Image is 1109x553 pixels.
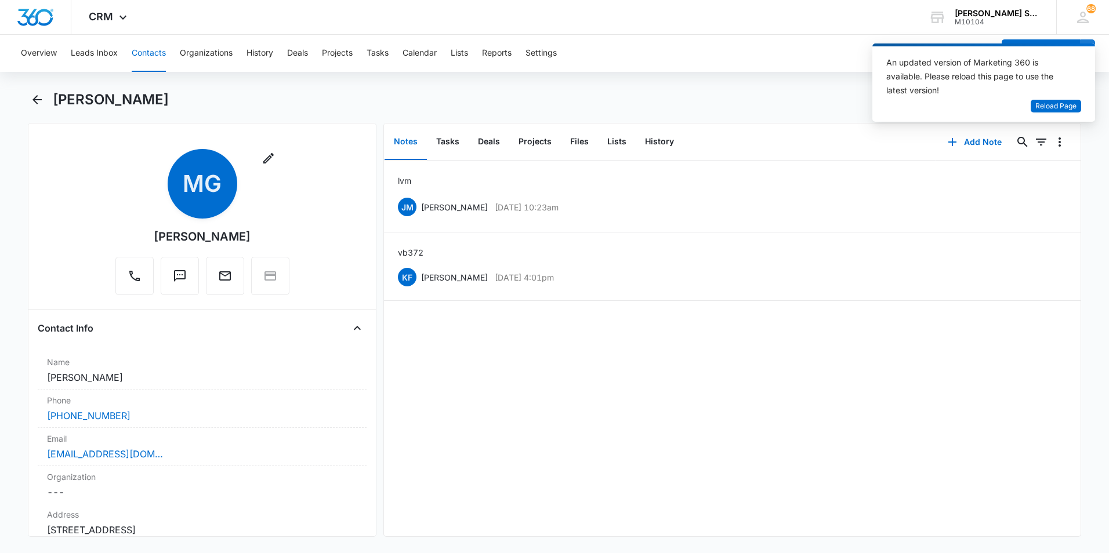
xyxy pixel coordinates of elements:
span: Reload Page [1035,101,1077,112]
button: Email [206,257,244,295]
span: 68 [1086,4,1096,13]
label: Email [47,432,357,445]
div: Organization--- [38,466,367,504]
button: Notes [385,124,427,160]
div: Address[STREET_ADDRESS] [38,504,367,542]
button: Overflow Menu [1050,133,1069,151]
button: Projects [509,124,561,160]
button: Add Contact [1002,39,1080,67]
button: Deals [287,35,308,72]
div: An updated version of Marketing 360 is available. Please reload this page to use the latest version! [886,56,1067,97]
div: [PERSON_NAME] [154,228,251,245]
button: Reload Page [1031,100,1081,113]
dd: [PERSON_NAME] [47,370,357,384]
button: Tasks [427,124,469,160]
button: Contacts [132,35,166,72]
label: Name [47,356,357,368]
div: Phone[PHONE_NUMBER] [38,390,367,428]
a: Text [161,275,199,285]
button: History [636,124,683,160]
p: [PERSON_NAME] [421,201,488,213]
span: MG [168,149,237,219]
p: [PERSON_NAME] [421,271,488,283]
button: Reports [482,35,512,72]
button: Close [348,319,367,337]
span: JM [398,198,416,216]
button: Filters [1032,133,1050,151]
button: Leads Inbox [71,35,118,72]
button: Lists [598,124,636,160]
button: Files [561,124,598,160]
p: lvm [398,174,411,187]
a: Call [115,275,154,285]
button: Text [161,257,199,295]
div: account name [955,9,1039,18]
dd: --- [47,485,357,499]
h1: [PERSON_NAME] [53,91,169,108]
a: [PHONE_NUMBER] [47,409,131,423]
button: Lists [451,35,468,72]
button: Tasks [367,35,389,72]
button: Projects [322,35,353,72]
h4: Contact Info [38,321,93,335]
div: Name[PERSON_NAME] [38,351,367,390]
button: History [247,35,273,72]
a: [EMAIL_ADDRESS][DOMAIN_NAME] [47,447,163,461]
button: Deals [469,124,509,160]
div: notifications count [1086,4,1096,13]
div: Email[EMAIL_ADDRESS][DOMAIN_NAME] [38,428,367,466]
p: vb3 72 [398,246,423,259]
label: Organization [47,471,357,483]
button: Call [115,257,154,295]
button: Organizations [180,35,233,72]
p: [DATE] 4:01pm [495,271,554,283]
button: Add Note [936,128,1013,156]
button: Search... [1013,133,1032,151]
label: Phone [47,394,357,406]
button: Overview [21,35,57,72]
button: Back [28,90,46,109]
p: [DATE] 10:23am [495,201,559,213]
div: account id [955,18,1039,26]
button: Settings [525,35,557,72]
span: KF [398,268,416,286]
button: Calendar [403,35,437,72]
a: Email [206,275,244,285]
span: CRM [89,10,113,23]
label: Address [47,508,357,521]
dd: [STREET_ADDRESS] [47,523,357,537]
